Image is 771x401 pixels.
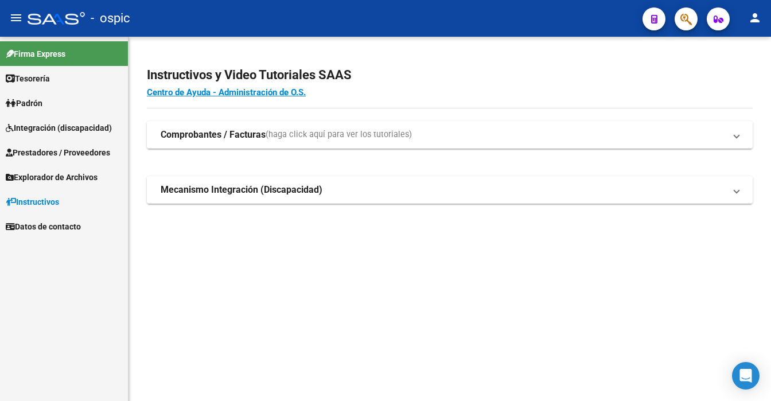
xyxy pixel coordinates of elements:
[147,64,753,86] h2: Instructivos y Video Tutoriales SAAS
[9,11,23,25] mat-icon: menu
[6,171,98,184] span: Explorador de Archivos
[6,122,112,134] span: Integración (discapacidad)
[6,48,65,60] span: Firma Express
[6,97,42,110] span: Padrón
[6,146,110,159] span: Prestadores / Proveedores
[161,184,322,196] strong: Mecanismo Integración (Discapacidad)
[161,129,266,141] strong: Comprobantes / Facturas
[147,121,753,149] mat-expansion-panel-header: Comprobantes / Facturas(haga click aquí para ver los tutoriales)
[6,196,59,208] span: Instructivos
[147,176,753,204] mat-expansion-panel-header: Mecanismo Integración (Discapacidad)
[266,129,412,141] span: (haga click aquí para ver los tutoriales)
[732,362,760,390] div: Open Intercom Messenger
[147,87,306,98] a: Centro de Ayuda - Administración de O.S.
[6,72,50,85] span: Tesorería
[91,6,130,31] span: - ospic
[6,220,81,233] span: Datos de contacto
[748,11,762,25] mat-icon: person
